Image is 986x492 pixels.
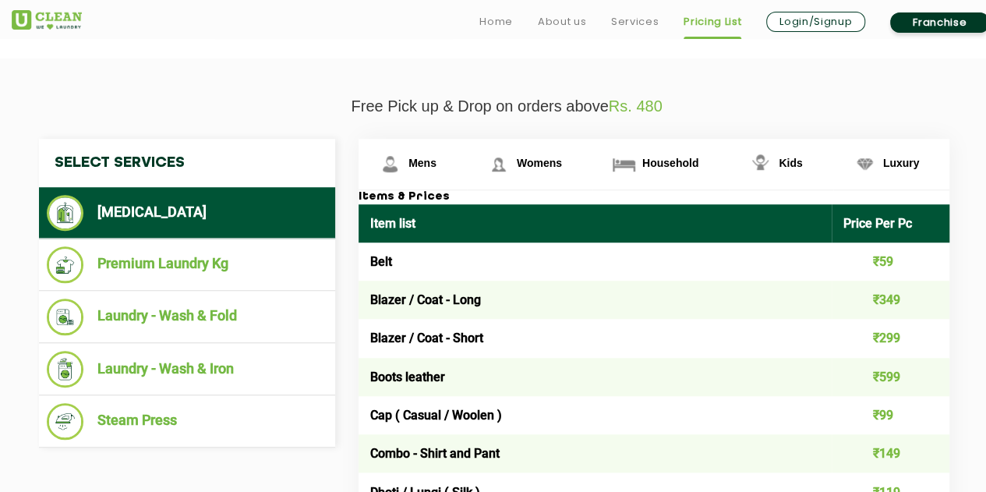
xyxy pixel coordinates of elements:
span: Kids [779,157,802,169]
th: Price Per Pc [832,204,950,242]
img: Household [610,150,638,178]
td: ₹349 [832,281,950,319]
img: Kids [747,150,774,178]
img: Laundry - Wash & Fold [47,299,83,335]
img: Dry Cleaning [47,195,83,231]
span: Mens [408,157,436,169]
li: Laundry - Wash & Fold [47,299,327,335]
img: Premium Laundry Kg [47,246,83,283]
span: Luxury [883,157,920,169]
a: About us [538,12,586,31]
td: ₹599 [832,358,950,396]
td: Blazer / Coat - Short [359,319,832,357]
h4: Select Services [39,139,335,187]
span: Rs. 480 [609,97,663,115]
a: Pricing List [684,12,741,31]
img: Luxury [851,150,878,178]
span: Household [642,157,698,169]
td: Belt [359,242,832,281]
li: Steam Press [47,403,327,440]
img: Laundry - Wash & Iron [47,351,83,388]
img: Womens [485,150,512,178]
td: ₹99 [832,396,950,434]
td: Boots leather [359,358,832,396]
td: Cap ( Casual / Woolen ) [359,396,832,434]
h3: Items & Prices [359,190,949,204]
img: Mens [376,150,404,178]
td: ₹299 [832,319,950,357]
li: [MEDICAL_DATA] [47,195,327,231]
th: Item list [359,204,832,242]
a: Home [479,12,513,31]
a: Services [611,12,659,31]
li: Laundry - Wash & Iron [47,351,327,388]
li: Premium Laundry Kg [47,246,327,283]
span: Womens [517,157,562,169]
td: ₹59 [832,242,950,281]
td: ₹149 [832,434,950,473]
td: Blazer / Coat - Long [359,281,832,319]
td: Combo - Shirt and Pant [359,434,832,473]
img: Steam Press [47,403,83,440]
img: UClean Laundry and Dry Cleaning [12,10,82,30]
a: Login/Signup [766,12,865,32]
